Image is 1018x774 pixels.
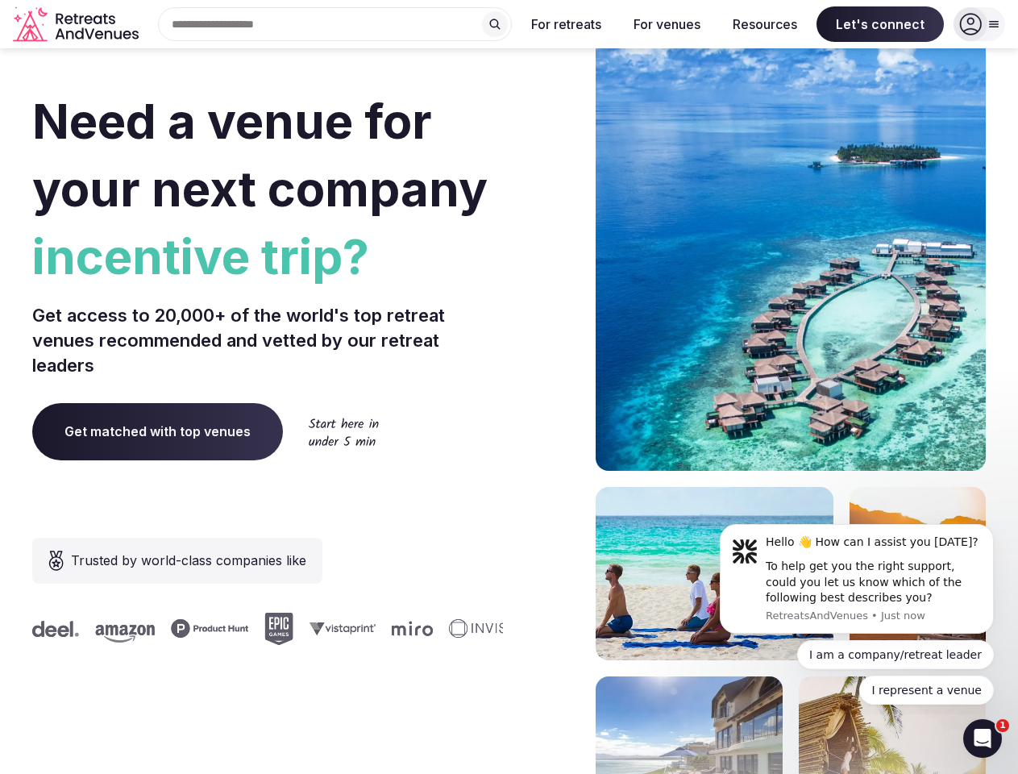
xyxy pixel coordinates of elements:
svg: Deel company logo [28,621,75,637]
span: Need a venue for your next company [32,92,488,218]
img: Start here in under 5 min [309,418,379,446]
img: woman sitting in back of truck with camels [850,487,986,660]
svg: Miro company logo [388,621,429,636]
button: For venues [621,6,713,42]
span: incentive trip? [32,223,503,290]
a: Visit the homepage [13,6,142,43]
span: Trusted by world-class companies like [71,551,306,570]
svg: Vistaprint company logo [305,622,372,635]
a: Get matched with top venues [32,403,283,460]
p: Get access to 20,000+ of the world's top retreat venues recommended and vetted by our retreat lea... [32,303,503,377]
svg: Epic Games company logo [260,613,289,645]
span: 1 [996,719,1009,732]
svg: Retreats and Venues company logo [13,6,142,43]
button: For retreats [518,6,614,42]
iframe: Intercom notifications message [696,510,1018,714]
span: Let's connect [816,6,944,42]
img: yoga on tropical beach [596,487,833,660]
button: Resources [720,6,810,42]
svg: Invisible company logo [445,619,534,639]
iframe: Intercom live chat [963,719,1002,758]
